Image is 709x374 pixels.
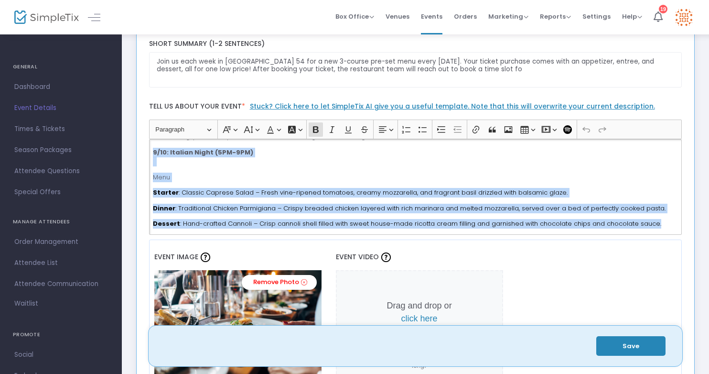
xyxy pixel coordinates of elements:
span: Orders [454,4,477,29]
h4: GENERAL [13,57,109,77]
span: Dashboard [14,81,107,93]
div: Rich Text Editor, main [149,139,682,235]
span: Events [421,4,442,29]
span: Attendee Questions [14,165,107,177]
a: Stuck? Click here to let SimpleTix AI give you a useful template. Note that this will overwrite y... [250,101,655,111]
span: : Hand-crafted Cannoli – Crisp cannoli shell filled with sweet house-made ricotta cream filling a... [153,219,661,228]
span: : Traditional Chicken Parmigiana – Crispy breaded chicken layered with rich marinara and melted m... [153,204,666,213]
h4: PROMOTE [13,325,109,344]
div: Editor toolbar [149,120,682,139]
span: Box Office [335,12,374,21]
span: Venues [386,4,409,29]
h4: MANAGE ATTENDEES [13,212,109,231]
label: Tell us about your event [144,97,687,120]
span: Social [14,349,107,361]
span: Attendee Communication [14,278,107,290]
span: : Classic Caprese Salad – Fresh vine-ripened tomatoes, creamy mozzarella, and fragrant basil driz... [153,188,568,197]
p: Menu [153,173,677,182]
button: Save [596,336,666,356]
button: Paragraph [151,122,215,137]
span: Settings [582,4,611,29]
span: Event Video [336,252,379,262]
div: 19 [659,4,667,13]
span: Help [622,12,642,21]
span: Waitlist [14,299,38,308]
span: Special Offers [14,186,107,198]
img: question-mark [381,253,391,262]
span: Times & Tickets [14,123,107,135]
span: Short Summary (1-2 Sentences) [149,39,265,48]
span: click here [401,314,438,323]
span: Paragraph [155,124,205,135]
span: Event Image [154,252,198,262]
img: question-mark [201,253,210,262]
strong: Starter [153,188,179,197]
strong: Dinner [153,204,175,213]
span: Order Management [14,236,107,248]
span: Season Packages [14,144,107,156]
strong: Dessert [153,219,180,228]
span: Attendee List [14,257,107,269]
p: Drag and drop or [380,299,459,325]
span: Reports [540,12,571,21]
span: Event Details [14,102,107,114]
strong: 9/10: Italian Night (5PM-9PM) [153,148,253,157]
span: Marketing [488,12,528,21]
a: Remove Photo [242,275,317,290]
